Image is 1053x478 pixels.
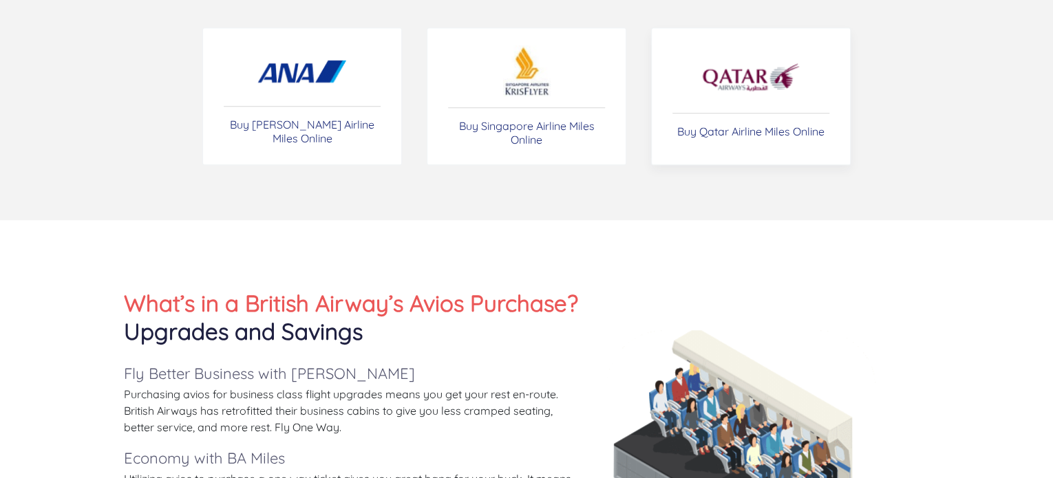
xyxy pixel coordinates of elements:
p: Purchasing avios for business class flight upgrades means you get your rest en-route. British Air... [124,386,585,435]
span: Upgrades and Savings [124,317,363,345]
img: Buy Qatr miles online [701,54,800,102]
h2: What’s in a British Airway’s Avios Purchase? [124,289,585,345]
a: Buy Qatar Airline Miles Online [651,28,851,165]
p: Buy [PERSON_NAME] Airline Miles Online [224,118,381,145]
a: Buy [PERSON_NAME] Airline Miles Online [202,28,402,165]
p: Buy Singapore Airline Miles Online [448,119,605,146]
a: Buy Singapore Airline Miles Online [427,28,626,165]
p: Buy Qatar Airline Miles Online [677,124,825,138]
img: Buy British Airways airline miles online [503,45,551,96]
h5: Fly Better Business with [PERSON_NAME] [124,362,585,386]
h5: Economy with BA Miles [124,446,585,470]
img: Buy ANA miles online [254,47,350,95]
